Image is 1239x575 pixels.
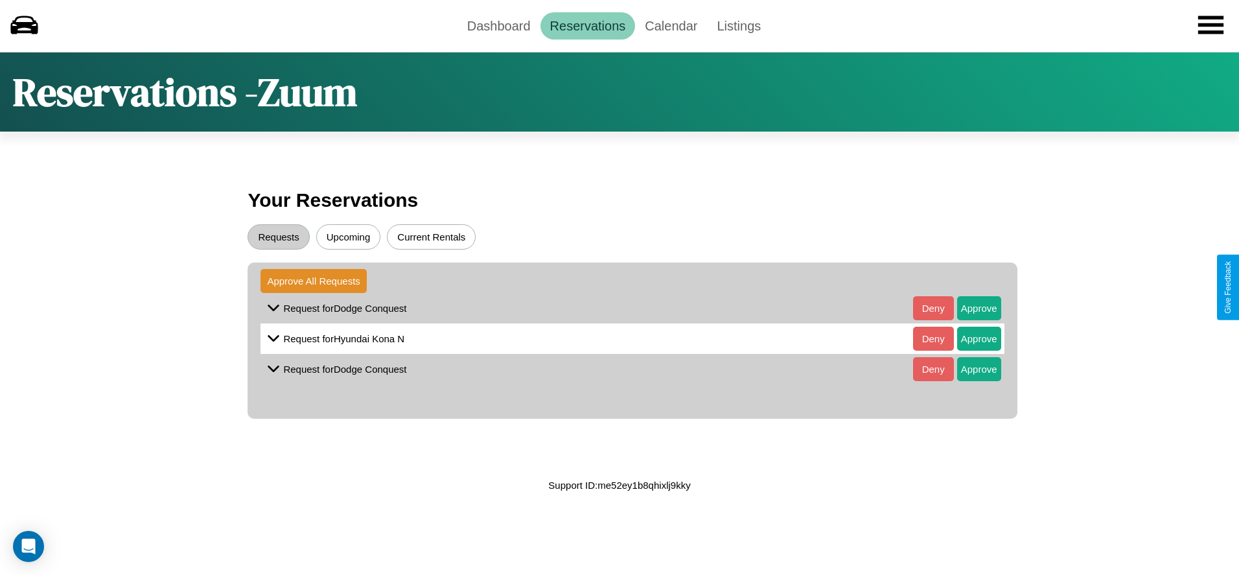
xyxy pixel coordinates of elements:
[13,65,357,119] h1: Reservations - Zuum
[913,357,954,381] button: Deny
[957,357,1001,381] button: Approve
[261,269,366,293] button: Approve All Requests
[283,299,406,317] p: Request for Dodge Conquest
[283,330,404,347] p: Request for Hyundai Kona N
[635,12,707,40] a: Calendar
[957,296,1001,320] button: Approve
[540,12,636,40] a: Reservations
[957,327,1001,351] button: Approve
[913,327,954,351] button: Deny
[913,296,954,320] button: Deny
[13,531,44,562] div: Open Intercom Messenger
[248,224,309,250] button: Requests
[707,12,770,40] a: Listings
[316,224,381,250] button: Upcoming
[457,12,540,40] a: Dashboard
[548,476,690,494] p: Support ID: me52ey1b8qhixlj9kky
[387,224,476,250] button: Current Rentals
[283,360,406,378] p: Request for Dodge Conquest
[1223,261,1233,314] div: Give Feedback
[248,183,991,218] h3: Your Reservations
